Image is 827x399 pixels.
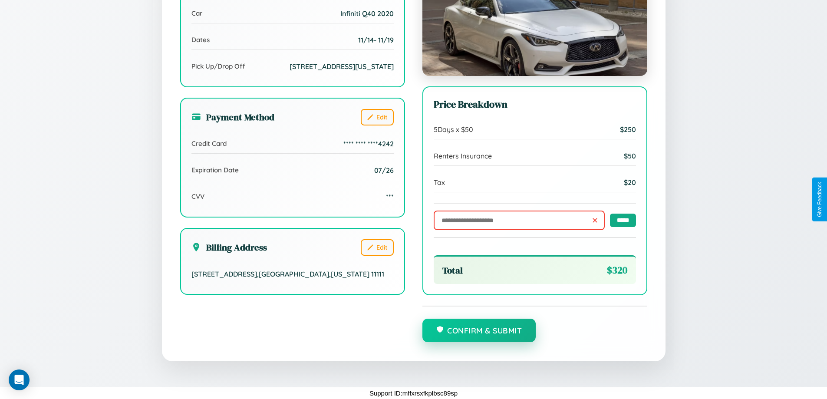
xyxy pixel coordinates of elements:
[369,387,458,399] p: Support ID: mffxrsxfkplbsc89sp
[422,319,536,342] button: Confirm & Submit
[442,264,463,277] span: Total
[340,9,394,18] span: Infiniti Q40 2020
[434,125,473,134] span: 5 Days x $ 50
[624,152,636,160] span: $ 50
[620,125,636,134] span: $ 250
[361,239,394,256] button: Edit
[191,139,227,148] span: Credit Card
[361,109,394,125] button: Edit
[358,36,394,44] span: 11 / 14 - 11 / 19
[624,178,636,187] span: $ 20
[434,152,492,160] span: Renters Insurance
[191,192,204,201] span: CVV
[191,9,202,17] span: Car
[607,264,627,277] span: $ 320
[9,369,30,390] div: Open Intercom Messenger
[191,270,384,278] span: [STREET_ADDRESS] , [GEOGRAPHIC_DATA] , [US_STATE] 11111
[817,182,823,217] div: Give Feedback
[191,111,274,123] h3: Payment Method
[290,62,394,71] span: [STREET_ADDRESS][US_STATE]
[434,98,636,111] h3: Price Breakdown
[191,36,210,44] span: Dates
[374,166,394,175] span: 07/26
[434,178,445,187] span: Tax
[191,166,239,174] span: Expiration Date
[191,62,245,70] span: Pick Up/Drop Off
[191,241,267,254] h3: Billing Address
